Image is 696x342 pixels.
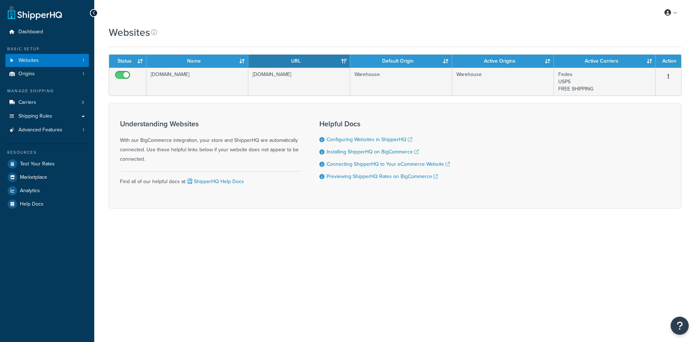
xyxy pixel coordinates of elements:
th: Active Origins: activate to sort column ascending [452,55,554,68]
a: ShipperHQ Home [8,5,62,20]
h3: Helpful Docs [319,120,450,128]
h3: Understanding Websites [120,120,301,128]
a: Dashboard [5,25,89,39]
li: Carriers [5,96,89,109]
a: ShipperHQ Help Docs [186,178,244,185]
a: Previewing ShipperHQ Rates on BigCommerce [327,173,438,180]
button: Open Resource Center [671,317,689,335]
a: Marketplace [5,171,89,184]
td: [DOMAIN_NAME] [146,68,248,96]
span: Analytics [20,188,40,194]
div: Find all of our helpful docs at: [120,171,301,186]
span: 3 [82,100,84,106]
li: Origins [5,67,89,81]
span: Origins [18,71,35,77]
a: Carriers 3 [5,96,89,109]
td: Fedex USPS FREE SHIPPING [554,68,656,96]
span: Advanced Features [18,127,62,133]
a: Installing ShipperHQ on BigCommerce [327,148,419,156]
a: Websites 1 [5,54,89,67]
th: Active Carriers: activate to sort column ascending [554,55,656,68]
td: Warehouse [350,68,452,96]
a: Shipping Rules [5,110,89,123]
a: Connecting ShipperHQ to Your eCommerce Website [327,160,450,168]
span: Carriers [18,100,36,106]
th: Default Origin: activate to sort column ascending [350,55,452,68]
a: Configuring Websites in ShipperHQ [327,136,412,143]
span: 1 [83,71,84,77]
a: Origins 1 [5,67,89,81]
a: Help Docs [5,198,89,211]
span: Shipping Rules [18,113,52,119]
a: Analytics [5,184,89,197]
span: Websites [18,58,39,64]
th: Name: activate to sort column ascending [146,55,248,68]
span: 1 [83,58,84,64]
li: Websites [5,54,89,67]
span: Test Your Rates [20,161,55,167]
span: Marketplace [20,174,47,181]
span: Help Docs [20,201,43,207]
div: With our BigCommerce integration, your store and ShipperHQ are automatically connected. Use these... [120,120,301,164]
td: [DOMAIN_NAME] [248,68,350,96]
a: Advanced Features 1 [5,123,89,137]
span: 1 [83,127,84,133]
span: Dashboard [18,29,43,35]
a: Test Your Rates [5,157,89,170]
div: Resources [5,149,89,156]
th: Action [656,55,681,68]
th: Status: activate to sort column ascending [109,55,146,68]
h1: Websites [109,25,150,39]
div: Basic Setup [5,46,89,52]
div: Manage Shipping [5,88,89,94]
td: Warehouse [452,68,554,96]
th: URL: activate to sort column ascending [248,55,350,68]
li: Advanced Features [5,123,89,137]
